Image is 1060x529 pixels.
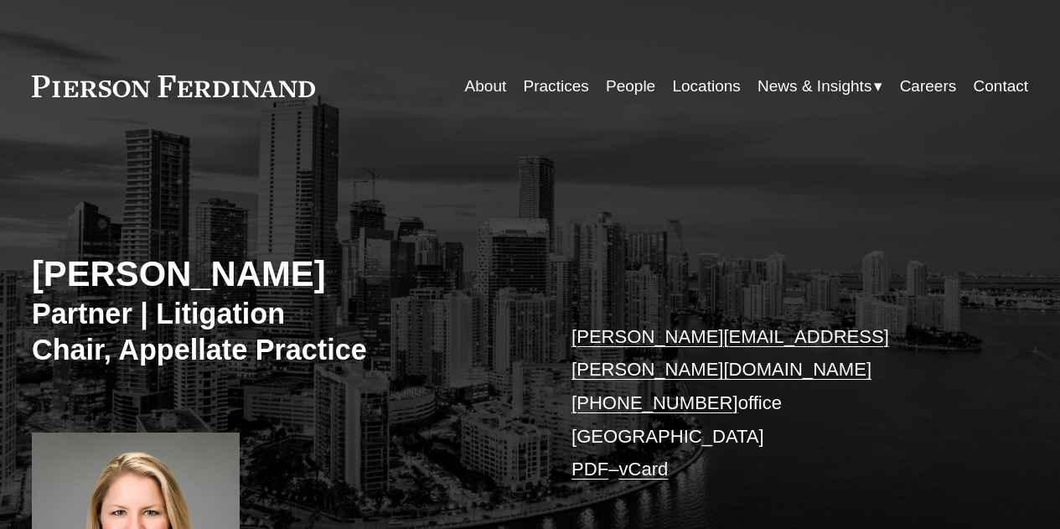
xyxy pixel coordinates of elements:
[571,392,738,413] a: [PHONE_NUMBER]
[32,253,530,296] h2: [PERSON_NAME]
[465,70,507,102] a: About
[571,459,608,480] a: PDF
[672,70,740,102] a: Locations
[974,70,1029,102] a: Contact
[524,70,589,102] a: Practices
[618,459,668,480] a: vCard
[606,70,655,102] a: People
[571,320,986,487] p: office [GEOGRAPHIC_DATA] –
[758,72,871,101] span: News & Insights
[900,70,957,102] a: Careers
[32,296,530,367] h3: Partner | Litigation Chair, Appellate Practice
[571,326,889,381] a: [PERSON_NAME][EMAIL_ADDRESS][PERSON_NAME][DOMAIN_NAME]
[758,70,882,102] a: folder dropdown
